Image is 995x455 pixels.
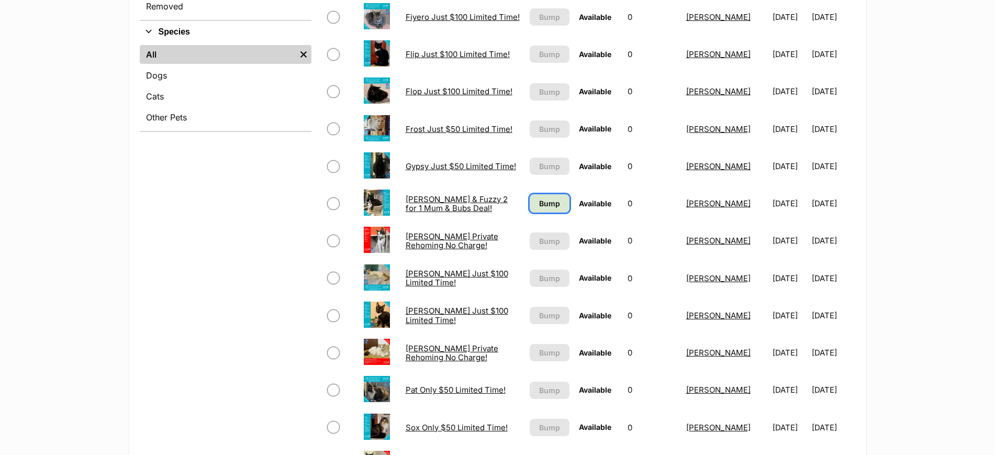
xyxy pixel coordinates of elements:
[406,306,508,325] a: [PERSON_NAME] Just $100 Limited Time!
[530,307,569,324] button: Bump
[579,50,611,59] span: Available
[623,73,680,109] td: 0
[539,124,560,135] span: Bump
[768,372,811,408] td: [DATE]
[530,194,569,213] a: Bump
[539,422,560,433] span: Bump
[579,348,611,357] span: Available
[623,297,680,334] td: 0
[579,311,611,320] span: Available
[812,260,854,296] td: [DATE]
[140,25,311,39] button: Species
[686,273,751,283] a: [PERSON_NAME]
[768,185,811,221] td: [DATE]
[623,223,680,259] td: 0
[579,124,611,133] span: Available
[768,73,811,109] td: [DATE]
[406,161,516,171] a: Gypsy Just $50 Limited Time!
[296,45,311,64] a: Remove filter
[812,223,854,259] td: [DATE]
[686,310,751,320] a: [PERSON_NAME]
[579,236,611,245] span: Available
[530,8,569,26] button: Bump
[539,310,560,321] span: Bump
[623,111,680,147] td: 0
[686,124,751,134] a: [PERSON_NAME]
[686,423,751,432] a: [PERSON_NAME]
[539,49,560,60] span: Bump
[812,409,854,446] td: [DATE]
[768,297,811,334] td: [DATE]
[579,87,611,96] span: Available
[530,382,569,399] button: Bump
[539,161,560,172] span: Bump
[623,185,680,221] td: 0
[539,273,560,284] span: Bump
[812,185,854,221] td: [DATE]
[406,194,508,213] a: [PERSON_NAME] & Fuzzy 2 for 1 Mum & Bubs Deal!
[768,409,811,446] td: [DATE]
[530,270,569,287] button: Bump
[686,348,751,358] a: [PERSON_NAME]
[406,86,512,96] a: Flop Just $100 Limited Time!
[579,162,611,171] span: Available
[686,161,751,171] a: [PERSON_NAME]
[530,344,569,361] button: Bump
[768,335,811,371] td: [DATE]
[579,199,611,208] span: Available
[530,232,569,250] button: Bump
[812,111,854,147] td: [DATE]
[406,423,508,432] a: Sox Only $50 Limited Time!
[530,46,569,63] button: Bump
[686,198,751,208] a: [PERSON_NAME]
[686,385,751,395] a: [PERSON_NAME]
[623,148,680,184] td: 0
[812,148,854,184] td: [DATE]
[579,423,611,431] span: Available
[768,223,811,259] td: [DATE]
[140,43,311,131] div: Species
[530,419,569,436] button: Bump
[686,49,751,59] a: [PERSON_NAME]
[539,385,560,396] span: Bump
[364,152,390,179] img: Gypsy Just $50 Limited Time!
[539,347,560,358] span: Bump
[579,13,611,21] span: Available
[406,12,520,22] a: Fiyero Just $100 Limited Time!
[530,83,569,101] button: Bump
[406,49,510,59] a: Flip Just $100 Limited Time!
[539,12,560,23] span: Bump
[686,12,751,22] a: [PERSON_NAME]
[364,115,390,141] img: Frost Just $50 Limited Time!
[140,66,311,85] a: Dogs
[686,86,751,96] a: [PERSON_NAME]
[406,124,512,134] a: Frost Just $50 Limited Time!
[539,198,560,209] span: Bump
[768,148,811,184] td: [DATE]
[539,86,560,97] span: Bump
[406,343,498,362] a: [PERSON_NAME] Private Rehoming No Charge!
[623,260,680,296] td: 0
[140,45,296,64] a: All
[768,111,811,147] td: [DATE]
[140,108,311,127] a: Other Pets
[812,335,854,371] td: [DATE]
[623,372,680,408] td: 0
[812,297,854,334] td: [DATE]
[623,36,680,72] td: 0
[530,158,569,175] button: Bump
[406,385,506,395] a: Pat Only $50 Limited Time!
[406,269,508,287] a: [PERSON_NAME] Just $100 Limited Time!
[812,73,854,109] td: [DATE]
[140,87,311,106] a: Cats
[539,236,560,247] span: Bump
[623,409,680,446] td: 0
[812,372,854,408] td: [DATE]
[406,231,498,250] a: [PERSON_NAME] Private Rehoming No Charge!
[686,236,751,246] a: [PERSON_NAME]
[579,385,611,394] span: Available
[623,335,680,371] td: 0
[530,120,569,138] button: Bump
[812,36,854,72] td: [DATE]
[768,260,811,296] td: [DATE]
